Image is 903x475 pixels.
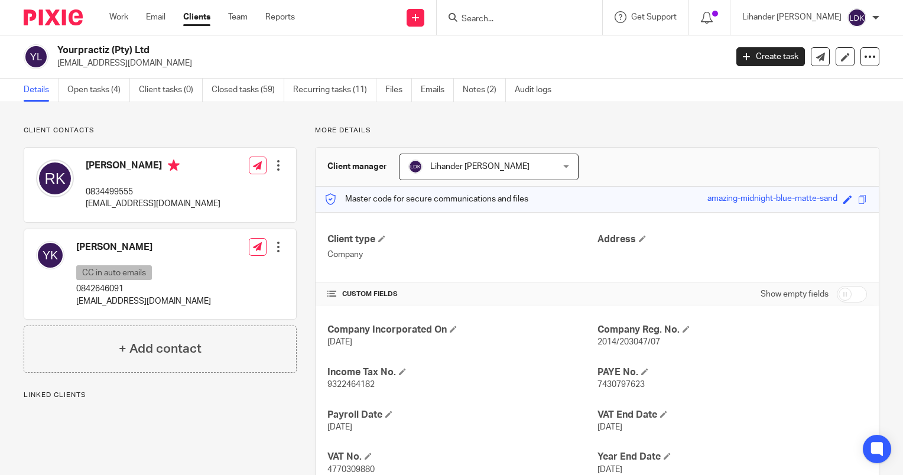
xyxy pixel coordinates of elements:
[597,466,622,474] span: [DATE]
[67,79,130,102] a: Open tasks (4)
[327,409,597,421] h4: Payroll Date
[327,423,352,431] span: [DATE]
[631,13,677,21] span: Get Support
[385,79,412,102] a: Files
[183,11,210,23] a: Clients
[327,380,375,389] span: 9322464182
[597,338,660,346] span: 2014/203047/07
[327,324,597,336] h4: Company Incorporated On
[212,79,284,102] a: Closed tasks (59)
[76,241,211,253] h4: [PERSON_NAME]
[327,233,597,246] h4: Client type
[86,198,220,210] p: [EMAIL_ADDRESS][DOMAIN_NAME]
[597,366,867,379] h4: PAYE No.
[736,47,805,66] a: Create task
[327,451,597,463] h4: VAT No.
[597,233,867,246] h4: Address
[408,160,423,174] img: svg%3E
[742,11,842,23] p: Lihander [PERSON_NAME]
[228,11,248,23] a: Team
[327,366,597,379] h4: Income Tax No.
[24,79,59,102] a: Details
[327,249,597,261] p: Company
[421,79,454,102] a: Emails
[327,466,375,474] span: 4770309880
[324,193,528,205] p: Master code for secure communications and files
[76,295,211,307] p: [EMAIL_ADDRESS][DOMAIN_NAME]
[707,193,837,206] div: amazing-midnight-blue-matte-sand
[327,338,352,346] span: [DATE]
[57,44,586,57] h2: Yourpractiz (Pty) Ltd
[597,409,867,421] h4: VAT End Date
[119,340,202,358] h4: + Add contact
[168,160,180,171] i: Primary
[327,289,597,299] h4: CUSTOM FIELDS
[36,160,74,197] img: svg%3E
[24,126,297,135] p: Client contacts
[146,11,165,23] a: Email
[327,161,387,173] h3: Client manager
[761,288,829,300] label: Show empty fields
[597,380,645,389] span: 7430797623
[515,79,560,102] a: Audit logs
[86,160,220,174] h4: [PERSON_NAME]
[24,391,297,400] p: Linked clients
[293,79,376,102] a: Recurring tasks (11)
[76,265,152,280] p: CC in auto emails
[265,11,295,23] a: Reports
[597,423,622,431] span: [DATE]
[315,126,879,135] p: More details
[109,11,128,23] a: Work
[76,283,211,295] p: 0842646091
[460,14,567,25] input: Search
[86,186,220,198] p: 0834499555
[430,162,530,171] span: Lihander [PERSON_NAME]
[847,8,866,27] img: svg%3E
[139,79,203,102] a: Client tasks (0)
[24,44,48,69] img: svg%3E
[597,324,867,336] h4: Company Reg. No.
[36,241,64,269] img: svg%3E
[463,79,506,102] a: Notes (2)
[597,451,867,463] h4: Year End Date
[57,57,719,69] p: [EMAIL_ADDRESS][DOMAIN_NAME]
[24,9,83,25] img: Pixie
